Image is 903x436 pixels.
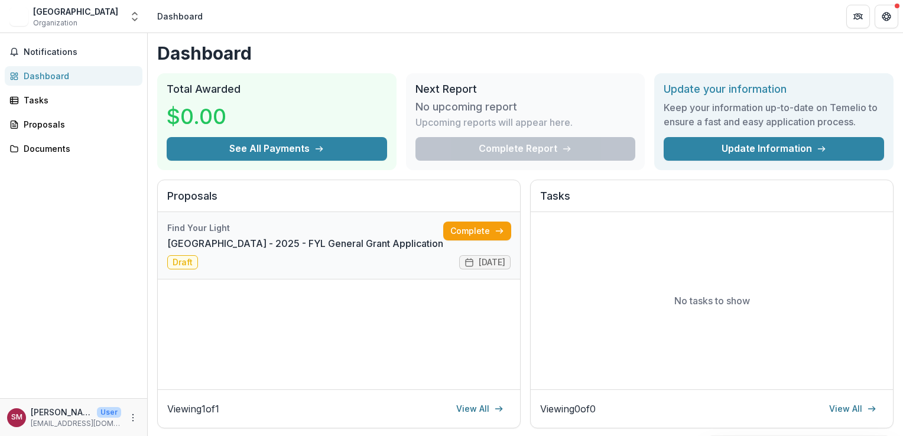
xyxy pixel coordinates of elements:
div: Tasks [24,94,133,106]
a: Proposals [5,115,142,134]
nav: breadcrumb [152,8,207,25]
h2: Total Awarded [167,83,387,96]
p: User [97,407,121,418]
div: Proposals [24,118,133,131]
h2: Update your information [664,83,884,96]
div: Steve Martin [11,414,22,421]
h2: Next Report [415,83,636,96]
a: Tasks [5,90,142,110]
div: [GEOGRAPHIC_DATA] [33,5,118,18]
a: Complete [443,222,511,240]
button: Get Help [875,5,898,28]
button: Notifications [5,43,142,61]
button: Open entity switcher [126,5,143,28]
a: View All [449,399,511,418]
span: Notifications [24,47,138,57]
a: Dashboard [5,66,142,86]
h2: Tasks [540,190,883,212]
button: See All Payments [167,137,387,161]
p: Viewing 0 of 0 [540,402,596,416]
h3: Keep your information up-to-date on Temelio to ensure a fast and easy application process. [664,100,884,129]
button: More [126,411,140,425]
p: Viewing 1 of 1 [167,402,219,416]
h1: Dashboard [157,43,894,64]
img: Childsplay Theatre [9,7,28,26]
p: [PERSON_NAME] [31,406,92,418]
a: Update Information [664,137,884,161]
h3: $0.00 [167,100,255,132]
h2: Proposals [167,190,511,212]
div: Dashboard [157,10,203,22]
a: View All [822,399,883,418]
a: [GEOGRAPHIC_DATA] - 2025 - FYL General Grant Application [167,236,443,250]
button: Partners [846,5,870,28]
a: Documents [5,139,142,158]
p: [EMAIL_ADDRESS][DOMAIN_NAME] [31,418,121,429]
p: Upcoming reports will appear here. [415,115,573,129]
div: Documents [24,142,133,155]
p: No tasks to show [674,294,750,308]
h3: No upcoming report [415,100,517,113]
div: Dashboard [24,70,133,82]
span: Organization [33,18,77,28]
